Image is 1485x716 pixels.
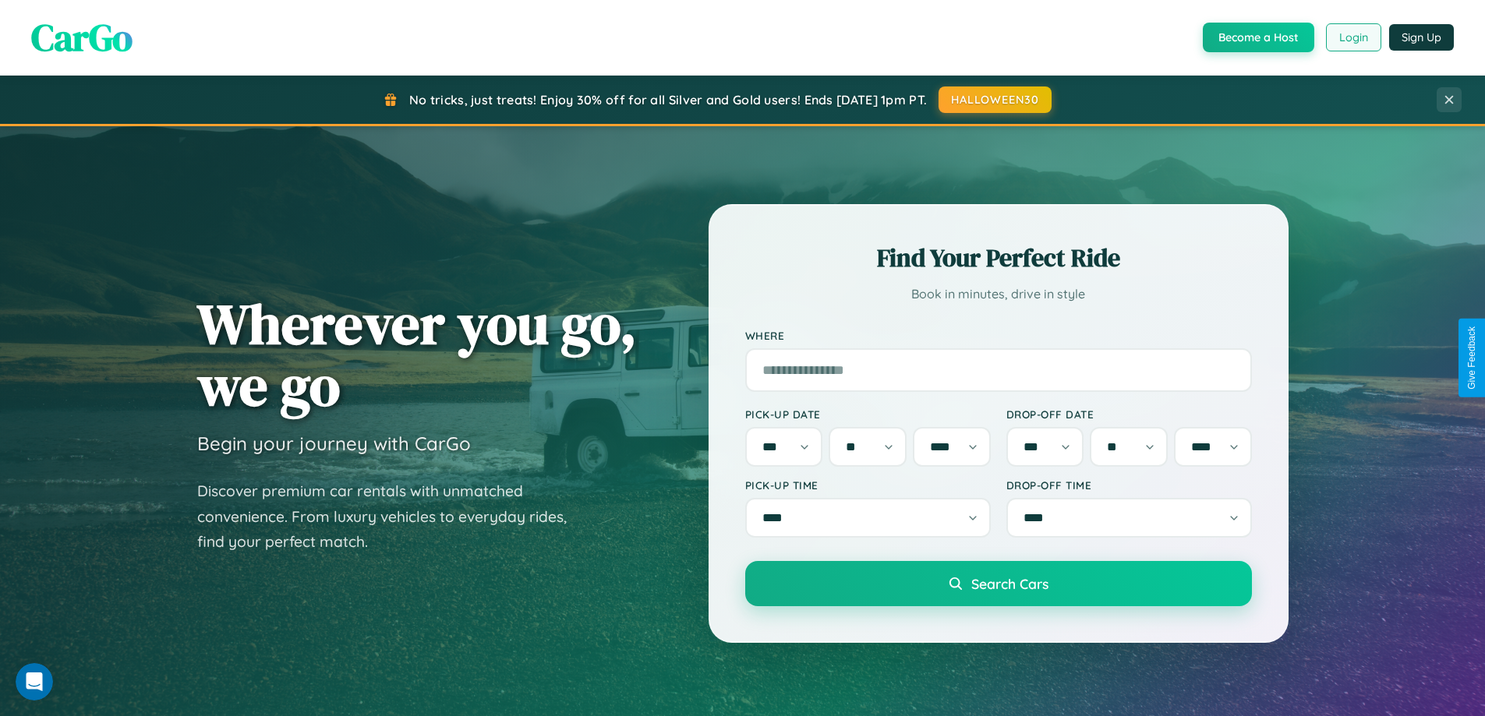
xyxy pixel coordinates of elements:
[197,478,587,555] p: Discover premium car rentals with unmatched convenience. From luxury vehicles to everyday rides, ...
[16,663,53,700] iframe: Intercom live chat
[1006,478,1252,492] label: Drop-off Time
[745,283,1252,305] p: Book in minutes, drive in style
[409,92,927,108] span: No tricks, just treats! Enjoy 30% off for all Silver and Gold users! Ends [DATE] 1pm PT.
[939,86,1052,113] button: HALLOWEEN30
[1466,326,1477,390] div: Give Feedback
[197,432,471,455] h3: Begin your journey with CarGo
[1389,24,1454,51] button: Sign Up
[745,561,1252,606] button: Search Cars
[197,293,637,416] h1: Wherever you go, we go
[745,241,1252,275] h2: Find Your Perfect Ride
[1006,407,1252,421] label: Drop-off Date
[971,575,1048,592] span: Search Cars
[1326,23,1381,51] button: Login
[745,329,1252,342] label: Where
[745,478,991,492] label: Pick-up Time
[1203,23,1314,52] button: Become a Host
[745,407,991,421] label: Pick-up Date
[31,12,133,63] span: CarGo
